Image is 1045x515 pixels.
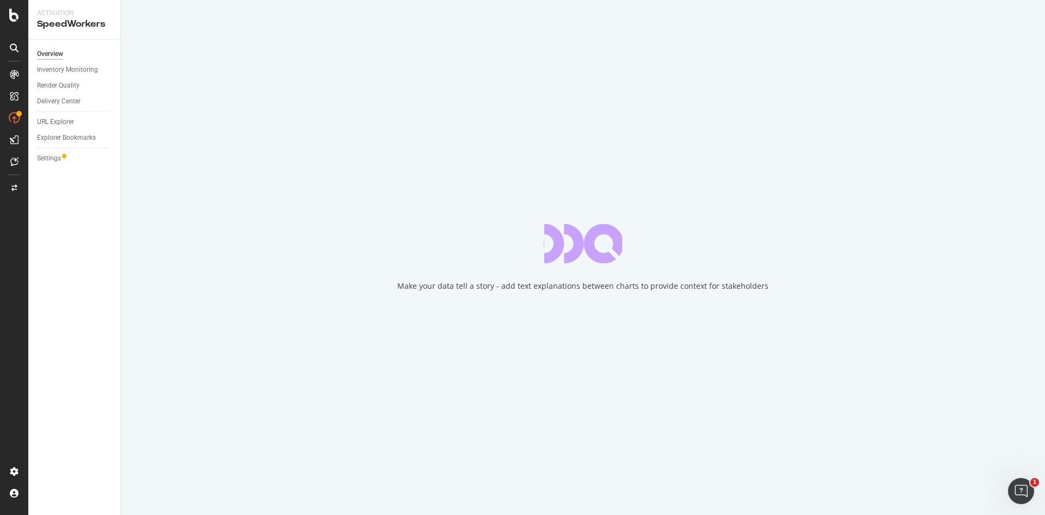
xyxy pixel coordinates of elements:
div: Render Quality [37,80,79,91]
div: Delivery Center [37,96,81,107]
a: URL Explorer [37,116,113,128]
div: animation [544,224,622,263]
div: URL Explorer [37,116,74,128]
a: Settings [37,153,113,164]
span: 1 [1030,478,1039,487]
div: SpeedWorkers [37,18,112,30]
div: Overview [37,48,63,60]
a: Inventory Monitoring [37,64,113,76]
div: Settings [37,153,61,164]
div: Activation [37,9,112,18]
iframe: Intercom live chat [1008,478,1034,504]
div: Inventory Monitoring [37,64,98,76]
a: Overview [37,48,113,60]
div: Explorer Bookmarks [37,132,96,144]
a: Render Quality [37,80,113,91]
a: Delivery Center [37,96,113,107]
div: Make your data tell a story - add text explanations between charts to provide context for stakeho... [397,281,769,291]
a: Explorer Bookmarks [37,132,113,144]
